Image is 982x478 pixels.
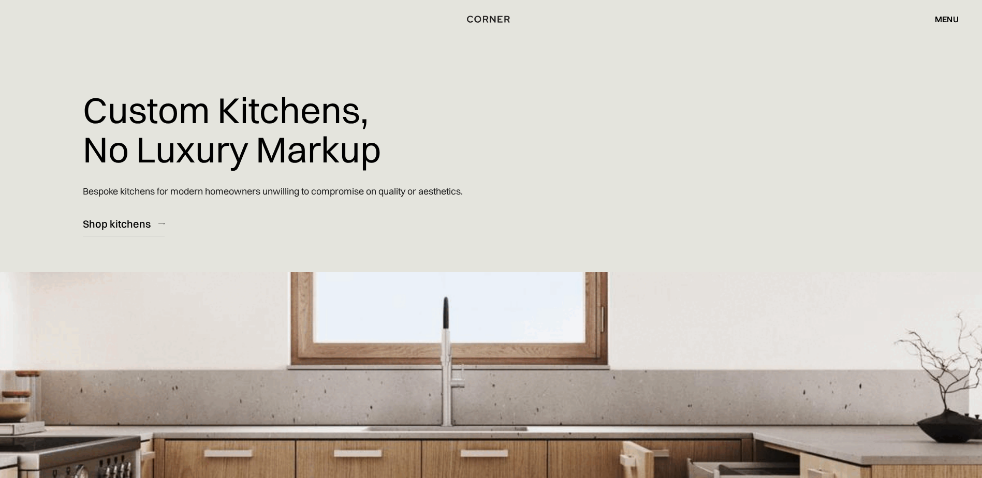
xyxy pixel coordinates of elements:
[455,12,527,26] a: home
[83,83,381,176] h1: Custom Kitchens, No Luxury Markup
[83,217,151,231] div: Shop kitchens
[935,15,959,23] div: menu
[925,10,959,28] div: menu
[83,176,463,206] p: Bespoke kitchens for modern homeowners unwilling to compromise on quality or aesthetics.
[83,211,165,236] a: Shop kitchens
